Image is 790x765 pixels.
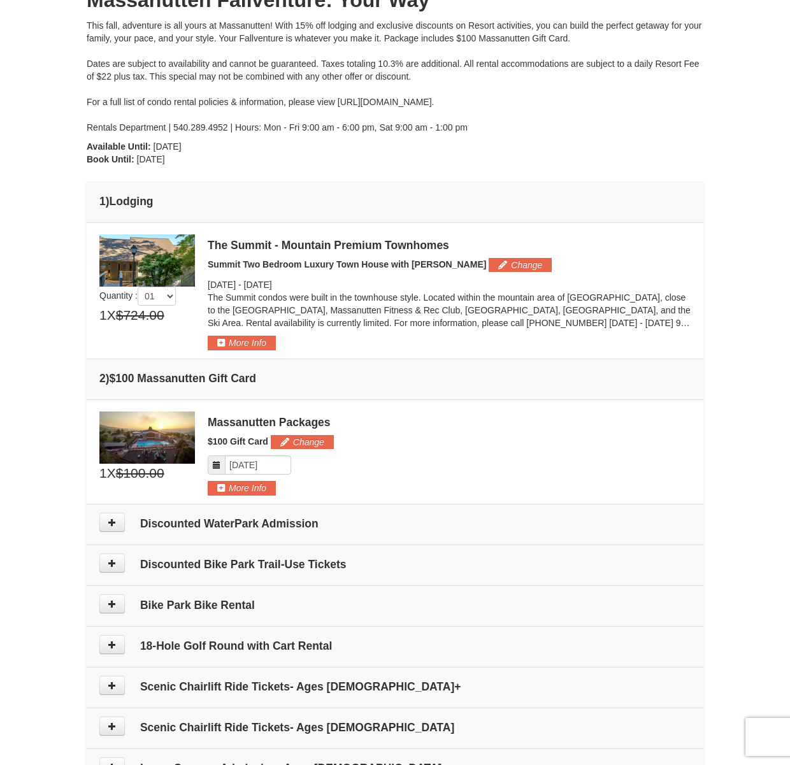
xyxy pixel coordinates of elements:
h4: Discounted Bike Park Trail-Use Tickets [99,558,691,571]
div: The Summit - Mountain Premium Townhomes [208,239,691,252]
h4: Scenic Chairlift Ride Tickets- Ages [DEMOGRAPHIC_DATA]+ [99,680,691,693]
button: More Info [208,481,276,495]
span: [DATE] [244,280,272,290]
span: 1 [99,306,107,325]
span: [DATE] [154,141,182,152]
span: X [107,306,116,325]
span: $100.00 [116,464,164,483]
span: - [238,280,241,290]
img: 6619879-1.jpg [99,411,195,464]
strong: Book Until: [87,154,134,164]
span: $724.00 [116,306,164,325]
div: This fall, adventure is all yours at Massanutten! With 15% off lodging and exclusive discounts on... [87,19,703,134]
button: Change [489,258,552,272]
span: $100 Gift Card [208,436,268,447]
span: X [107,464,116,483]
img: 19219034-1-0eee7e00.jpg [99,234,195,287]
h4: Scenic Chairlift Ride Tickets- Ages [DEMOGRAPHIC_DATA] [99,721,691,734]
strong: Available Until: [87,141,151,152]
span: Quantity : [99,290,176,301]
p: The Summit condos were built in the townhouse style. Located within the mountain area of [GEOGRAP... [208,291,691,329]
span: Summit Two Bedroom Luxury Town House with [PERSON_NAME] [208,259,486,269]
span: 1 [99,464,107,483]
button: More Info [208,336,276,350]
h4: 1 Lodging [99,195,691,208]
span: [DATE] [208,280,236,290]
h4: Bike Park Bike Rental [99,599,691,611]
h4: 18-Hole Golf Round with Cart Rental [99,640,691,652]
button: Change [271,435,334,449]
div: Massanutten Packages [208,416,691,429]
span: ) [106,372,110,385]
span: ) [106,195,110,208]
span: [DATE] [137,154,165,164]
h4: Discounted WaterPark Admission [99,517,691,530]
h4: 2 $100 Massanutten Gift Card [99,372,691,385]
